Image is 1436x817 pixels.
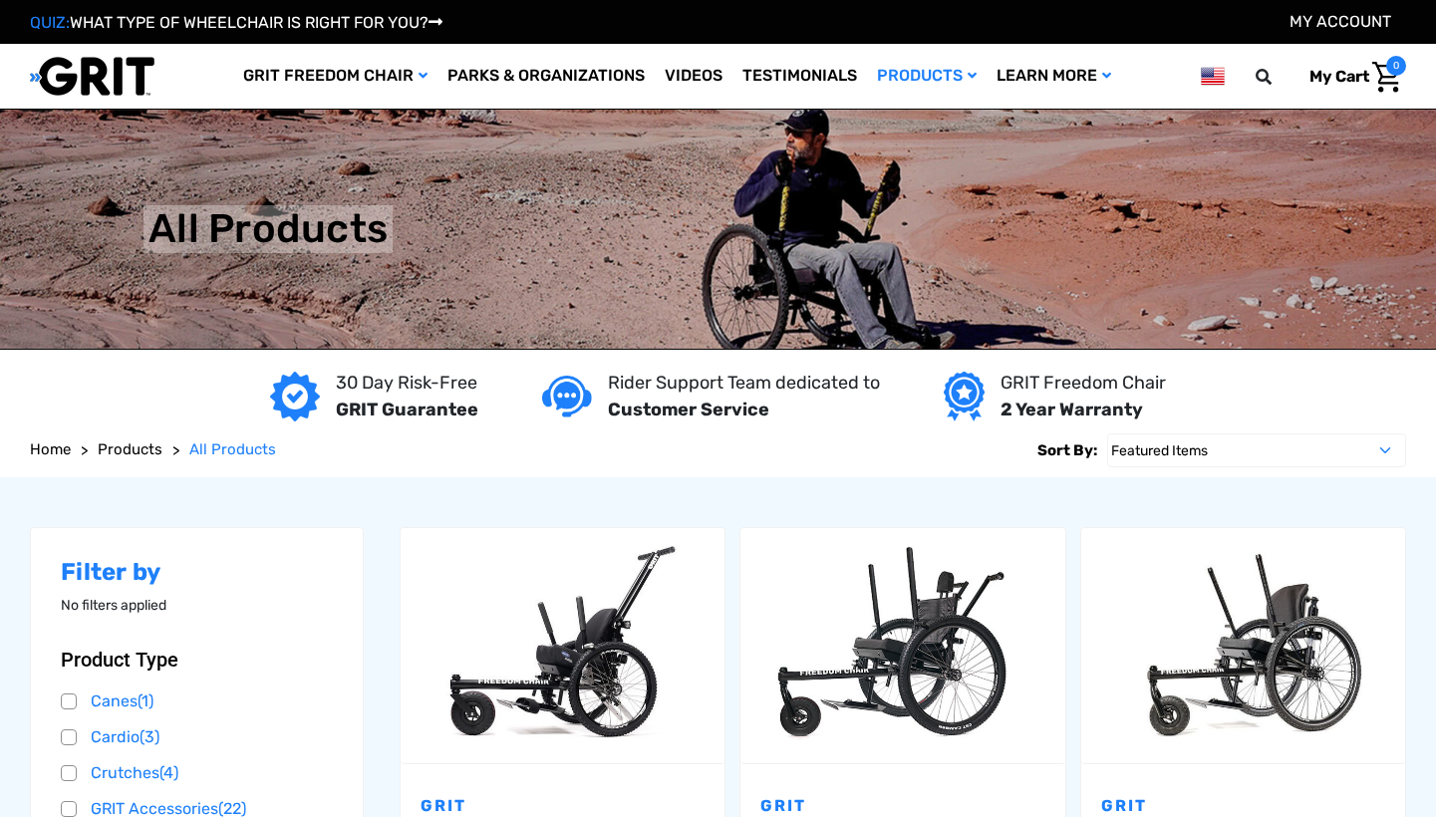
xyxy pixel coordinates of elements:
[336,370,478,397] p: 30 Day Risk-Free
[30,13,70,32] span: QUIZ:
[1001,370,1166,397] p: GRIT Freedom Chair
[336,399,478,420] strong: GRIT Guarantee
[98,438,162,461] a: Products
[61,722,333,752] a: Cardio(3)
[270,372,320,421] img: GRIT Guarantee
[30,440,71,458] span: Home
[148,205,388,253] h1: All Products
[1290,12,1391,31] a: Account
[1037,433,1097,467] label: Sort By:
[61,558,333,587] h2: Filter by
[61,648,333,672] button: Product Type
[437,44,655,109] a: Parks & Organizations
[1386,56,1406,76] span: 0
[987,44,1121,109] a: Learn More
[542,376,592,416] img: Customer service
[944,372,985,421] img: Year warranty
[30,13,442,32] a: QUIZ:WHAT TYPE OF WHEELCHAIR IS RIGHT FOR YOU?
[30,56,154,97] img: GRIT All-Terrain Wheelchair and Mobility Equipment
[159,763,178,782] span: (4)
[1372,62,1401,93] img: Cart
[740,528,1064,763] a: GRIT Freedom Chair: Spartan,$3,995.00
[61,686,333,716] a: Canes(1)
[655,44,732,109] a: Videos
[740,538,1064,754] img: GRIT Freedom Chair: Spartan
[61,595,333,616] p: No filters applied
[401,538,724,754] img: GRIT Junior: GRIT Freedom Chair all terrain wheelchair engineered specifically for kids
[30,438,71,461] a: Home
[189,440,276,458] span: All Products
[233,44,437,109] a: GRIT Freedom Chair
[1081,528,1405,763] a: GRIT Freedom Chair: Pro,$5,495.00
[732,44,867,109] a: Testimonials
[401,528,724,763] a: GRIT Junior,$4,995.00
[1201,64,1225,89] img: us.png
[1294,56,1406,98] a: Cart with 0 items
[1309,67,1369,86] span: My Cart
[608,370,880,397] p: Rider Support Team dedicated to
[189,438,276,461] a: All Products
[138,691,153,710] span: (1)
[140,727,159,746] span: (3)
[98,440,162,458] span: Products
[61,758,333,788] a: Crutches(4)
[867,44,987,109] a: Products
[1081,538,1405,754] img: GRIT Freedom Chair Pro: the Pro model shown including contoured Invacare Matrx seatback, Spinergy...
[608,399,769,420] strong: Customer Service
[1001,399,1143,420] strong: 2 Year Warranty
[1265,56,1294,98] input: Search
[61,648,178,672] span: Product Type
